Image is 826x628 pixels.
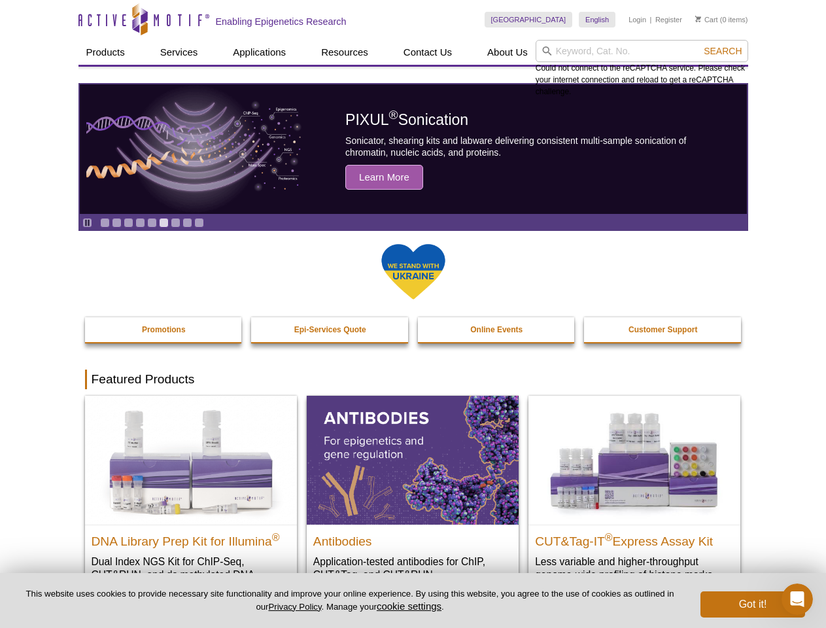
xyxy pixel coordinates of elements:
a: Promotions [85,317,243,342]
a: Register [655,15,682,24]
h2: DNA Library Prep Kit for Illumina [92,529,290,548]
a: Login [628,15,646,24]
li: (0 items) [695,12,748,27]
button: cookie settings [377,601,441,612]
a: About Us [479,40,536,65]
a: [GEOGRAPHIC_DATA] [485,12,573,27]
li: | [650,12,652,27]
div: Could not connect to the reCAPTCHA service. Please check your internet connection and reload to g... [536,40,748,97]
a: Online Events [418,317,576,342]
a: Resources [313,40,376,65]
img: Your Cart [695,16,701,22]
a: Privacy Policy [268,602,321,612]
a: Go to slide 1 [100,218,110,228]
strong: Customer Support [628,325,697,334]
strong: Epi-Services Quote [294,325,366,334]
a: CUT&Tag-IT® Express Assay Kit CUT&Tag-IT®Express Assay Kit Less variable and higher-throughput ge... [528,396,740,594]
sup: ® [389,109,398,122]
img: CUT&Tag-IT® Express Assay Kit [528,396,740,524]
img: All Antibodies [307,396,519,524]
article: PIXUL Sonication [80,84,747,214]
p: Dual Index NGS Kit for ChIP-Seq, CUT&RUN, and ds methylated DNA assays. [92,555,290,595]
a: Contact Us [396,40,460,65]
a: Toggle autoplay [82,218,92,228]
span: Search [704,46,742,56]
a: PIXUL sonication PIXUL®Sonication Sonicator, shearing kits and labware delivering consistent mult... [80,84,747,214]
a: Go to slide 4 [135,218,145,228]
p: Application-tested antibodies for ChIP, CUT&Tag, and CUT&RUN. [313,555,512,582]
img: PIXUL sonication [86,84,302,215]
a: Cart [695,15,718,24]
a: English [579,12,615,27]
img: DNA Library Prep Kit for Illumina [85,396,297,524]
a: All Antibodies Antibodies Application-tested antibodies for ChIP, CUT&Tag, and CUT&RUN. [307,396,519,594]
strong: Online Events [470,325,523,334]
a: Services [152,40,206,65]
button: Search [700,45,746,57]
sup: ® [272,531,280,542]
a: Go to slide 9 [194,218,204,228]
h2: Enabling Epigenetics Research [216,16,347,27]
a: Products [78,40,133,65]
strong: Promotions [142,325,186,334]
a: Customer Support [584,317,742,342]
a: Go to slide 6 [159,218,169,228]
h2: Antibodies [313,529,512,548]
p: Sonicator, shearing kits and labware delivering consistent multi-sample sonication of chromatin, ... [345,135,717,158]
iframe: Intercom live chat [782,584,813,615]
a: Go to slide 5 [147,218,157,228]
a: Go to slide 8 [182,218,192,228]
a: Applications [225,40,294,65]
a: Go to slide 3 [124,218,133,228]
input: Keyword, Cat. No. [536,40,748,62]
h2: CUT&Tag-IT Express Assay Kit [535,529,734,548]
a: Go to slide 2 [112,218,122,228]
a: Go to slide 7 [171,218,181,228]
a: Epi-Services Quote [251,317,409,342]
img: We Stand With Ukraine [381,243,446,301]
span: Learn More [345,165,423,190]
a: DNA Library Prep Kit for Illumina DNA Library Prep Kit for Illumina® Dual Index NGS Kit for ChIP-... [85,396,297,607]
p: This website uses cookies to provide necessary site functionality and improve your online experie... [21,588,679,613]
h2: Featured Products [85,370,742,389]
sup: ® [605,531,613,542]
button: Got it! [700,591,805,618]
p: Less variable and higher-throughput genome-wide profiling of histone marks​. [535,555,734,582]
span: PIXUL Sonication [345,111,468,128]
